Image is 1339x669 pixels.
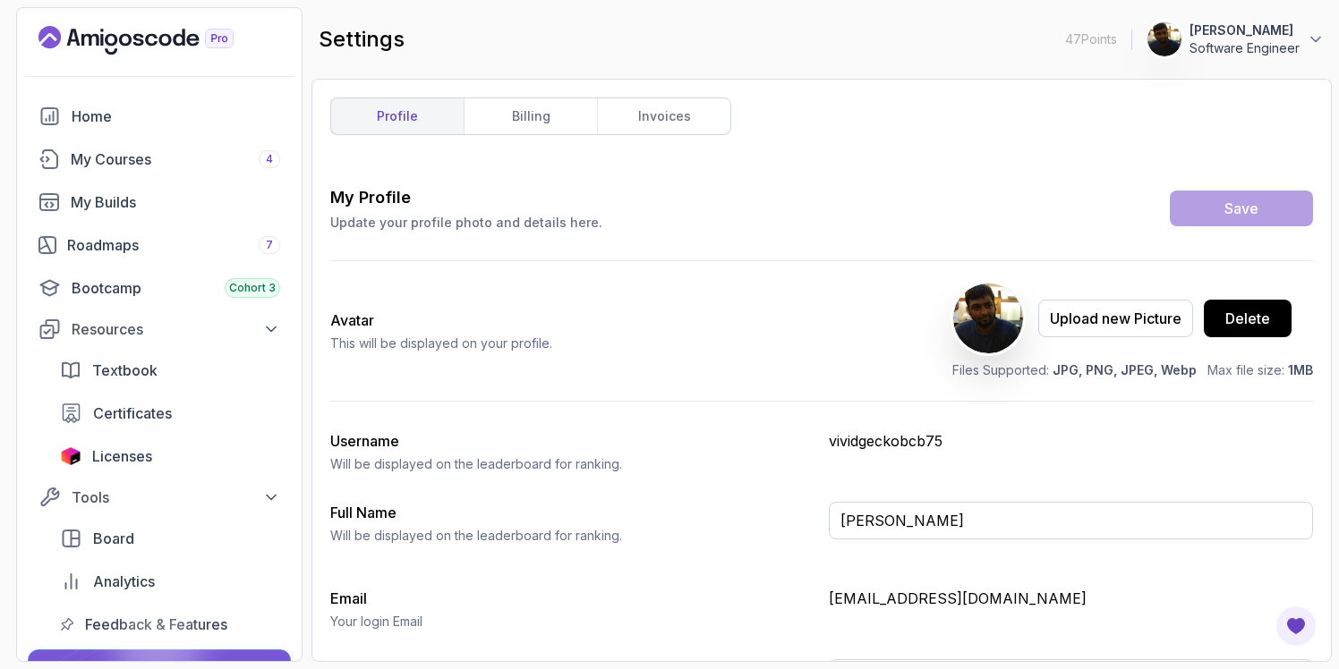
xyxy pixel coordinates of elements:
h2: Avatar [330,309,552,331]
a: textbook [49,352,291,388]
button: Resources [28,313,291,345]
div: Tools [72,487,280,508]
img: user profile image [1147,22,1181,56]
button: Save [1170,191,1313,226]
span: 7 [266,238,273,252]
p: Software Engineer [1190,39,1300,57]
a: builds [28,184,291,220]
p: Files Supported: Max file size: [952,361,1313,379]
iframe: chat widget [999,274,1321,589]
p: Your login Email [330,613,814,631]
p: Will be displayed on the leaderboard for ranking. [330,527,814,545]
p: 47 Points [1065,30,1117,48]
p: Update your profile photo and details here. [330,214,602,232]
img: user profile image [953,284,1023,353]
a: home [28,98,291,134]
h3: Email [330,588,814,609]
img: jetbrains icon [60,447,81,465]
a: Landing page [38,26,275,55]
span: 4 [266,152,273,166]
a: bootcamp [28,270,291,306]
button: Tools [28,481,291,513]
h3: My Profile [330,185,602,210]
p: Will be displayed on the leaderboard for ranking. [330,455,814,473]
label: Full Name [330,504,397,521]
input: Enter your full name [829,502,1313,539]
span: Textbook [92,360,158,381]
a: invoices [597,98,730,134]
a: profile [331,98,464,134]
label: Username [330,432,399,450]
span: Board [93,528,134,549]
div: My Courses [71,148,280,170]
span: Certificates [93,402,172,424]
span: Cohort 3 [229,281,276,295]
div: Bootcamp [72,277,280,299]
div: Resources [72,318,280,340]
a: feedback [49,606,291,642]
a: billing [464,98,597,134]
span: Analytics [93,571,155,592]
span: Licenses [92,445,152,467]
p: [PERSON_NAME] [1190,21,1300,39]
a: courses [28,141,291,177]
p: [EMAIL_ADDRESS][DOMAIN_NAME] [829,588,1313,609]
div: Save [1224,198,1258,219]
div: Home [72,106,280,127]
a: analytics [49,563,291,599]
a: certificates [49,395,291,431]
p: vividgeckobcb75 [829,430,1313,452]
a: board [49,521,291,556]
iframe: chat widget [1264,597,1321,651]
h2: settings [319,25,405,54]
a: licenses [49,438,291,474]
p: This will be displayed on your profile. [330,334,552,352]
div: Roadmaps [67,234,280,256]
div: My Builds [71,191,280,213]
button: user profile image[PERSON_NAME]Software Engineer [1147,21,1325,57]
span: Feedback & Features [85,614,227,635]
a: roadmaps [28,227,291,263]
